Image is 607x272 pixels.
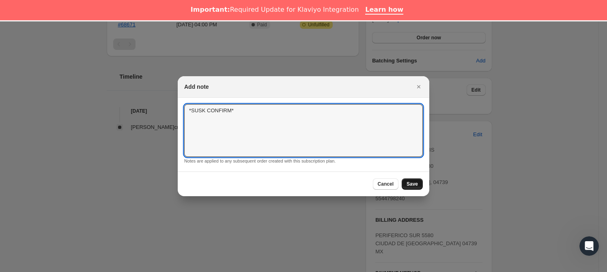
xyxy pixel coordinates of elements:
[378,181,394,187] span: Cancel
[407,181,418,187] span: Save
[191,6,359,14] div: Required Update for Klaviyo Integration
[413,81,424,92] button: Close
[402,178,423,190] button: Save
[184,158,336,163] small: Notes are applied to any subsequent order created with this subscription plan.
[373,178,398,190] button: Cancel
[365,6,403,15] a: Learn how
[191,6,230,13] b: Important:
[184,104,423,157] textarea: *SUSK CONFIRM*
[579,236,599,256] iframe: Intercom live chat
[184,83,209,91] h2: Add note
